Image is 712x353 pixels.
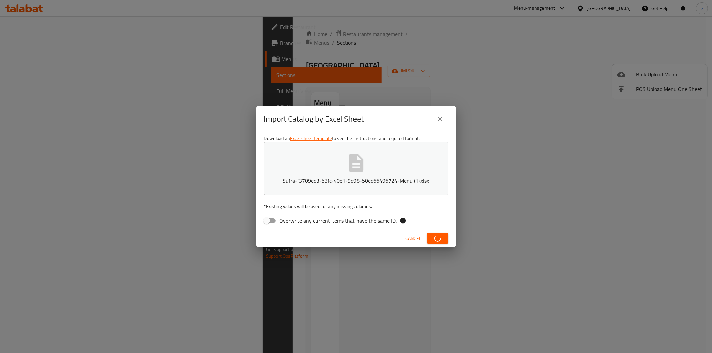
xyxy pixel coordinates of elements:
[264,114,364,124] h2: Import Catalog by Excel Sheet
[406,234,422,243] span: Cancel
[290,134,332,143] a: Excel sheet template
[274,176,438,185] p: Sufra-f3709ed3-53fc-40e1-9d98-50ed66496724-Menu (1).xlsx
[256,132,456,229] div: Download an to see the instructions and required format.
[264,142,448,195] button: Sufra-f3709ed3-53fc-40e1-9d98-50ed66496724-Menu (1).xlsx
[264,203,448,210] p: Existing values will be used for any missing columns.
[280,217,397,225] span: Overwrite any current items that have the same ID.
[432,111,448,127] button: close
[400,217,406,224] svg: If the overwrite option isn't selected, then the items that match an existing ID will be ignored ...
[403,232,424,245] button: Cancel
